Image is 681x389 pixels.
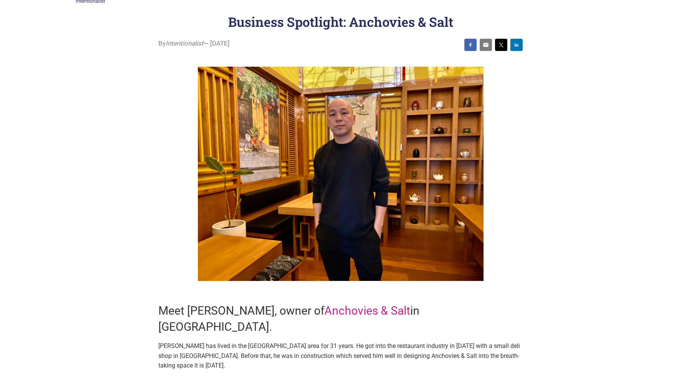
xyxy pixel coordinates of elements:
img: facebook sharing button [467,42,474,48]
img: Owner Quyen Phan inside his Restaurant Anchovies & Salt in Renton [198,67,484,281]
span: By — [DATE] [158,39,230,49]
a: Anchovies & Salt [324,304,410,317]
img: twitter sharing button [498,42,504,48]
h1: Business Spotlight: Anchovies & Salt [228,13,453,30]
i: Intentionalist [166,39,204,47]
img: email sharing button [483,42,489,48]
img: linkedin sharing button [513,42,520,48]
h2: Meet [PERSON_NAME], owner of in [GEOGRAPHIC_DATA]. [158,303,523,335]
p: [PERSON_NAME] has lived in the [GEOGRAPHIC_DATA] area for 31 years. He got into the restaurant in... [158,341,523,380]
